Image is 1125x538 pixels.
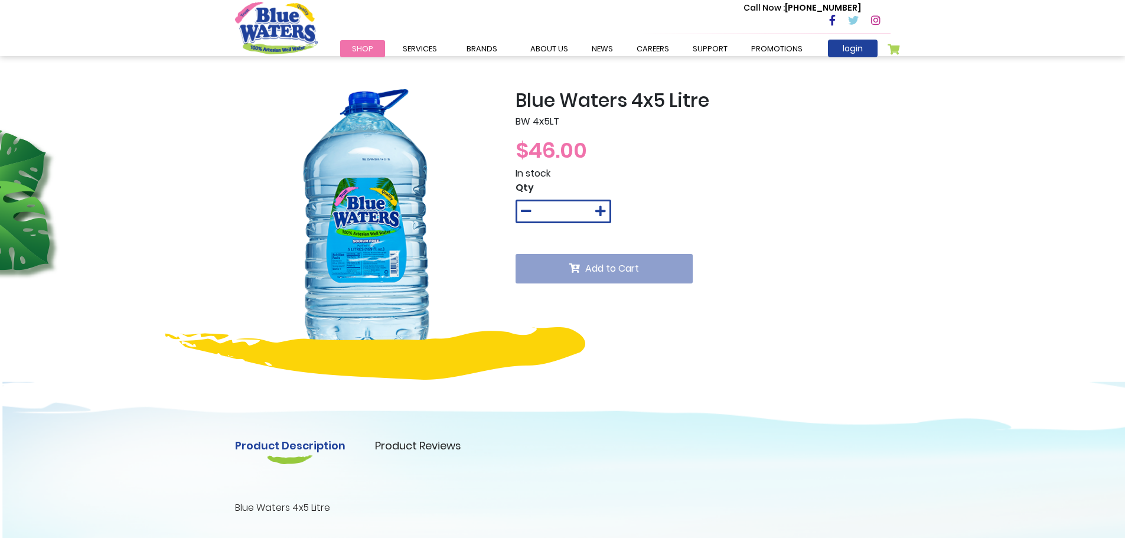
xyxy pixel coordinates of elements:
a: store logo [235,2,318,54]
span: Qty [516,181,534,194]
a: Product Reviews [375,438,461,454]
h2: Blue Waters 4x5 Litre [516,89,891,112]
a: login [828,40,878,57]
a: support [681,40,739,57]
img: Blue_Waters_4x5_Litre_1_5.png [235,89,498,352]
span: Shop [352,43,373,54]
a: careers [625,40,681,57]
p: [PHONE_NUMBER] [744,2,861,14]
span: Services [403,43,437,54]
span: Call Now : [744,2,785,14]
img: yellow-design.png [165,327,585,380]
p: Blue Waters 4x5 Litre [235,501,891,515]
a: about us [519,40,580,57]
span: In stock [516,167,550,180]
span: Brands [467,43,497,54]
span: $46.00 [516,135,587,165]
p: BW 4x5LT [516,115,891,129]
a: Promotions [739,40,814,57]
a: News [580,40,625,57]
a: Product Description [235,438,345,454]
